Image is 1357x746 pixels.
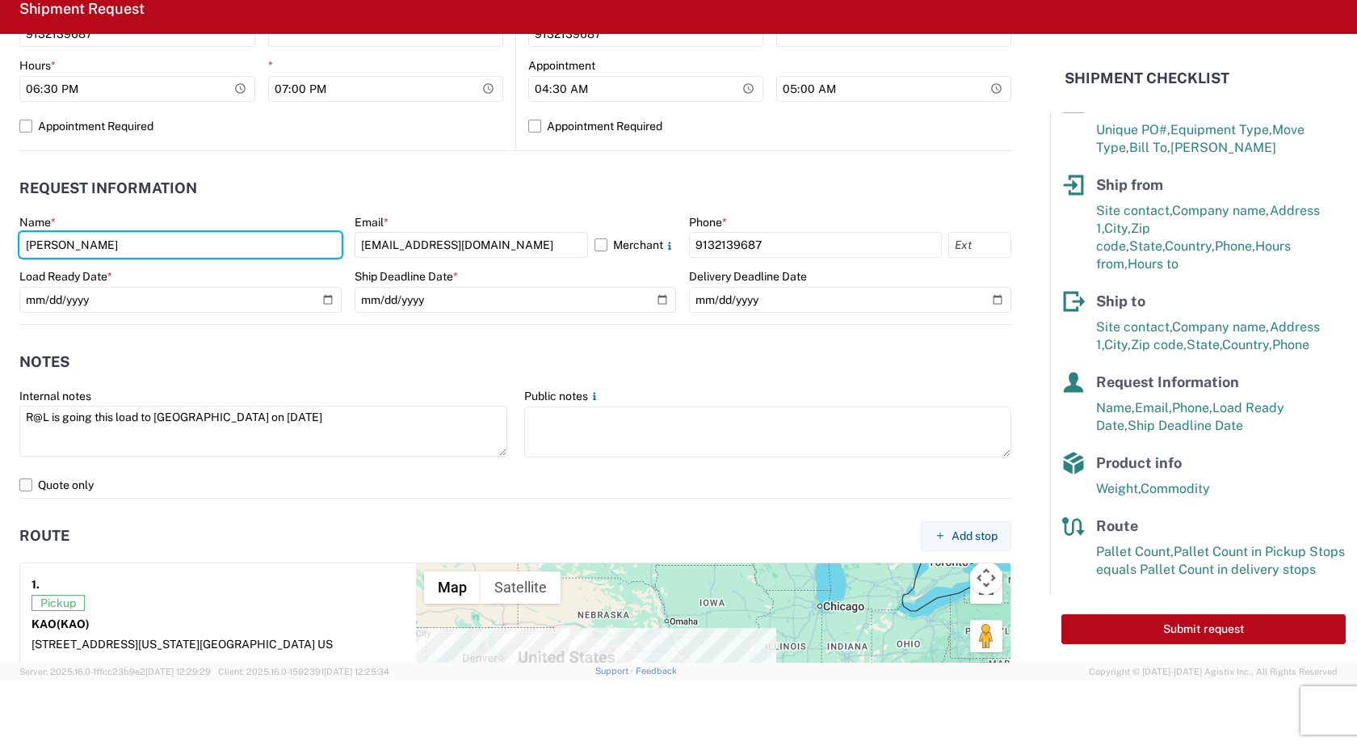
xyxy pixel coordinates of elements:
span: [PERSON_NAME] [1170,140,1276,155]
label: Internal notes [19,389,91,403]
span: City, [1104,337,1131,352]
a: Feedback [636,666,677,676]
label: Name [19,215,56,230]
span: Email, [1135,400,1172,415]
label: Merchant [594,232,676,258]
label: Quote only [19,472,1011,498]
span: Name, [1096,400,1135,415]
span: Pickup [32,595,85,611]
span: Client: 2025.16.0-1592391 [218,667,389,676]
span: Phone, [1172,400,1212,415]
h2: Shipment Checklist [1065,69,1229,88]
span: City, [1104,221,1131,236]
span: Equipment Type, [1170,122,1272,137]
span: [US_STATE][GEOGRAPHIC_DATA] US [138,638,333,651]
label: Ship Deadline Date [355,269,458,284]
span: Unique PO#, [1096,122,1170,137]
span: [DATE] 12:29:29 [145,667,211,676]
span: Bill To, [1129,140,1170,155]
span: Request Information [1096,373,1239,390]
span: Zip code, [1131,337,1187,352]
label: Phone [689,215,727,230]
strong: 1. [32,575,40,595]
span: Hours to [1128,256,1178,272]
span: [DATE] 12:25:34 [324,667,389,676]
a: Support [595,666,636,676]
span: (KAO) [57,617,90,630]
span: Add stop [952,529,998,544]
button: Drag Pegman onto the map to open Street View [970,620,1002,652]
input: Ext [948,232,1011,258]
button: Add stop [921,521,1011,551]
h2: Request Information [19,180,197,196]
span: Commodity [1141,481,1210,496]
span: [STREET_ADDRESS] [32,638,138,651]
span: Copyright © [DATE]-[DATE] Agistix Inc., All Rights Reserved [1089,664,1338,679]
span: Ship to [1096,293,1145,310]
span: Ship Deadline Date [1128,418,1243,433]
label: Load Ready Date [19,269,112,284]
span: Site contact, [1096,319,1172,335]
span: Weight, [1096,481,1141,496]
label: Appointment Required [19,113,503,139]
span: Country, [1165,238,1215,254]
strong: KAO [32,617,90,630]
label: Hours [19,58,56,73]
button: Show street map [424,571,481,604]
button: Submit request [1061,614,1346,644]
span: Product info [1096,454,1182,471]
button: Show satellite imagery [481,571,561,604]
label: Public notes [524,389,601,403]
span: Route [1096,517,1138,534]
span: State, [1187,337,1222,352]
span: Company name, [1172,203,1270,218]
label: Appointment Required [528,113,1011,139]
label: Email [355,215,389,230]
h2: Route [19,528,69,544]
h2: Notes [19,354,69,370]
span: Server: 2025.16.0-1ffcc23b9e2 [19,667,211,676]
span: Site contact, [1096,203,1172,218]
span: Phone [1272,337,1309,352]
span: Country, [1222,337,1272,352]
span: Phone, [1215,238,1255,254]
span: Pallet Count in Pickup Stops equals Pallet Count in delivery stops [1096,544,1345,577]
span: Company name, [1172,319,1270,335]
span: Ship from [1096,176,1163,193]
button: Map camera controls [970,562,1002,594]
span: State, [1129,238,1165,254]
span: Pallet Count, [1096,544,1174,559]
label: Appointment [528,58,595,73]
label: Delivery Deadline Date [689,269,807,284]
